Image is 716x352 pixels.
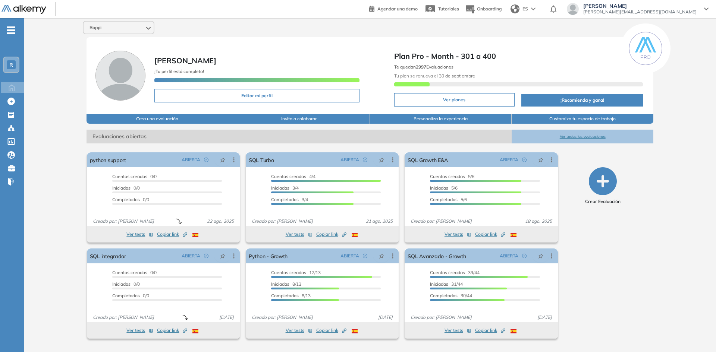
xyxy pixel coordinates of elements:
[220,253,225,259] span: pushpin
[430,270,480,275] span: 39/44
[271,197,299,202] span: Completados
[286,230,313,239] button: Ver tests
[1,5,46,14] img: Logo
[430,293,458,298] span: Completados
[534,314,555,321] span: [DATE]
[154,56,216,65] span: [PERSON_NAME]
[375,314,396,321] span: [DATE]
[521,94,643,107] button: ¡Recomienda y gana!
[214,250,231,262] button: pushpin
[445,230,471,239] button: Ver tests
[538,253,543,259] span: pushpin
[340,253,359,259] span: ABIERTA
[9,62,13,68] span: R
[475,327,505,334] span: Copiar link
[408,314,475,321] span: Creado por: [PERSON_NAME]
[214,154,231,166] button: pushpin
[430,185,448,191] span: Iniciadas
[394,73,475,79] span: Tu plan se renueva el
[438,73,475,79] b: 30 de septiembre
[192,329,198,333] img: ESP
[363,218,396,225] span: 21 ago. 2025
[394,51,643,62] span: Plan Pro - Month - 301 a 400
[500,253,518,259] span: ABIERTA
[204,218,237,225] span: 22 ago. 2025
[363,254,367,258] span: check-circle
[7,29,15,31] i: -
[204,254,208,258] span: check-circle
[373,250,390,262] button: pushpin
[157,231,187,238] span: Copiar link
[408,248,466,263] a: SQL Avanzado - Growth
[500,156,518,163] span: ABIERTA
[316,231,346,238] span: Copiar link
[430,197,467,202] span: 5/6
[157,230,187,239] button: Copiar link
[271,293,299,298] span: Completados
[430,293,472,298] span: 30/44
[95,51,145,101] img: Foto de perfil
[271,174,315,179] span: 4/4
[533,154,549,166] button: pushpin
[512,114,653,124] button: Customiza tu espacio de trabajo
[583,3,697,9] span: [PERSON_NAME]
[445,326,471,335] button: Ver tests
[112,293,140,298] span: Completados
[182,156,200,163] span: ABIERTA
[90,314,157,321] span: Creado por: [PERSON_NAME]
[316,326,346,335] button: Copiar link
[271,293,311,298] span: 8/13
[112,293,149,298] span: 0/0
[477,6,502,12] span: Onboarding
[271,185,289,191] span: Iniciadas
[228,114,370,124] button: Invita a colaborar
[475,231,505,238] span: Copiar link
[465,1,502,17] button: Onboarding
[475,326,505,335] button: Copiar link
[369,4,418,13] a: Agendar una demo
[271,174,306,179] span: Cuentas creadas
[430,197,458,202] span: Completados
[90,152,126,167] a: python support
[430,174,474,179] span: 5/6
[112,281,131,287] span: Iniciadas
[112,185,131,191] span: Iniciadas
[373,154,390,166] button: pushpin
[271,185,299,191] span: 3/4
[475,230,505,239] button: Copiar link
[531,7,536,10] img: arrow
[271,270,321,275] span: 12/13
[408,218,475,225] span: Creado por: [PERSON_NAME]
[408,152,447,167] a: SQL Growth E&A
[126,230,153,239] button: Ver tests
[511,4,519,13] img: world
[430,281,463,287] span: 31/44
[216,314,237,321] span: [DATE]
[249,218,316,225] span: Creado por: [PERSON_NAME]
[363,158,367,162] span: check-circle
[416,64,426,70] b: 2997
[430,281,448,287] span: Iniciadas
[377,6,418,12] span: Agendar una demo
[522,6,528,12] span: ES
[585,198,621,205] span: Crear Evaluación
[112,185,140,191] span: 0/0
[126,326,153,335] button: Ver tests
[430,174,465,179] span: Cuentas creadas
[352,329,358,333] img: ESP
[157,326,187,335] button: Copiar link
[286,326,313,335] button: Ver tests
[90,248,126,263] a: SQL integrador
[316,230,346,239] button: Copiar link
[316,327,346,334] span: Copiar link
[87,114,228,124] button: Crea una evaluación
[379,157,384,163] span: pushpin
[112,270,147,275] span: Cuentas creadas
[89,25,101,31] span: Rappi
[154,89,359,102] button: Editar mi perfil
[430,270,465,275] span: Cuentas creadas
[370,114,512,124] button: Personaliza la experiencia
[112,174,147,179] span: Cuentas creadas
[192,233,198,237] img: ESP
[271,270,306,275] span: Cuentas creadas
